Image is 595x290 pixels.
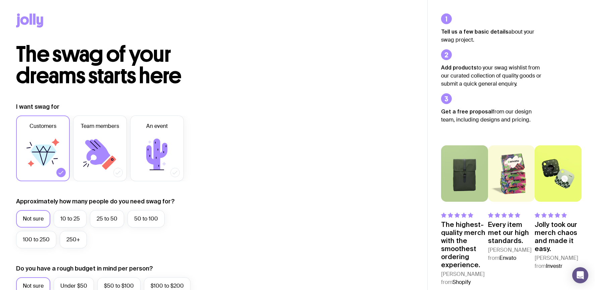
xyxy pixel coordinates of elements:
p: The highest-quality merch with the smoothest ordering experience. [441,221,488,269]
span: Envato [499,254,516,261]
p: Jolly took our merch chaos and made it easy. [535,221,582,253]
strong: Get a free proposal [441,108,493,114]
label: 250+ [60,231,87,248]
label: I want swag for [16,103,59,111]
p: Every item met our high standards. [488,221,535,245]
p: to your swag wishlist from our curated collection of quality goods or submit a quick general enqu... [441,63,542,88]
label: 50 to 100 [127,210,165,228]
span: The swag of your dreams starts here [16,41,181,89]
span: An event [146,122,168,130]
label: Approximately how many people do you need swag for? [16,197,175,205]
cite: [PERSON_NAME] from [441,270,488,286]
label: Not sure [16,210,50,228]
label: Do you have a rough budget in mind per person? [16,264,153,273]
cite: [PERSON_NAME] from [535,254,582,270]
span: Shopify [452,279,471,286]
div: Open Intercom Messenger [572,267,588,283]
p: from our design team, including designs and pricing. [441,107,542,124]
label: 25 to 50 [90,210,124,228]
label: 10 to 25 [54,210,87,228]
span: Customers [30,122,56,130]
label: 100 to 250 [16,231,56,248]
cite: [PERSON_NAME] from [488,246,535,262]
span: Investr [546,262,562,270]
p: about your swag project. [441,28,542,44]
strong: Add products [441,64,477,70]
span: Team members [81,122,119,130]
strong: Tell us a few basic details [441,29,508,35]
